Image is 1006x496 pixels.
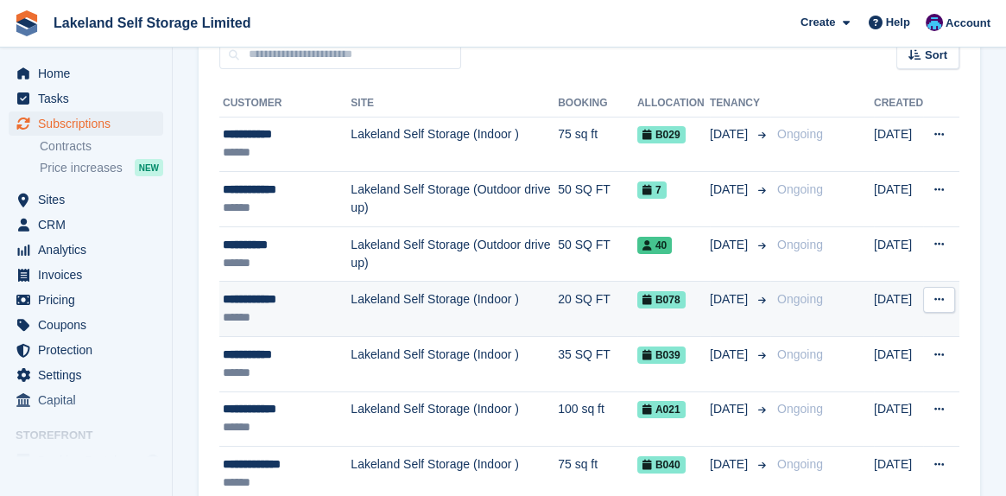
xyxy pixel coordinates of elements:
span: CRM [38,213,142,237]
a: menu [9,313,163,337]
span: Storefront [16,427,172,444]
a: Contracts [40,138,163,155]
span: Sort [925,47,947,64]
a: menu [9,338,163,362]
span: A021 [637,401,686,418]
span: [DATE] [710,290,751,308]
td: Lakeland Self Storage (Indoor ) [351,337,558,392]
span: [DATE] [710,181,751,199]
td: [DATE] [874,117,923,172]
span: [DATE] [710,125,751,143]
span: Ongoing [777,238,823,251]
td: 35 SQ FT [558,337,637,392]
td: [DATE] [874,226,923,282]
span: Ongoing [777,347,823,361]
a: Lakeland Self Storage Limited [47,9,258,37]
a: menu [9,61,163,86]
span: Account [946,15,990,32]
td: [DATE] [874,337,923,392]
span: Coupons [38,313,142,337]
td: 100 sq ft [558,391,637,447]
a: menu [9,448,163,473]
td: Lakeland Self Storage (Indoor ) [351,282,558,337]
td: 20 SQ FT [558,282,637,337]
span: B029 [637,126,686,143]
td: Lakeland Self Storage (Outdoor drive up) [351,172,558,227]
span: Protection [38,338,142,362]
span: Ongoing [777,457,823,471]
th: Tenancy [710,90,770,118]
span: Ongoing [777,292,823,306]
span: Analytics [38,238,142,262]
th: Allocation [637,90,710,118]
span: Ongoing [777,182,823,196]
span: Home [38,61,142,86]
td: Lakeland Self Storage (Outdoor drive up) [351,226,558,282]
span: B040 [637,456,686,474]
a: menu [9,363,163,387]
div: NEW [135,159,163,176]
span: Help [886,14,910,31]
span: Price increases [40,160,123,176]
a: menu [9,388,163,412]
span: Booking Portal [38,448,142,473]
th: Customer [219,90,351,118]
span: 40 [637,237,672,254]
span: [DATE] [710,236,751,254]
span: Sites [38,188,142,212]
td: [DATE] [874,282,923,337]
a: Price increases NEW [40,158,163,177]
span: Create [800,14,835,31]
a: menu [9,213,163,237]
a: menu [9,86,163,111]
a: menu [9,111,163,136]
span: Pricing [38,288,142,312]
a: Preview store [142,450,163,471]
span: B039 [637,347,686,364]
a: menu [9,188,163,212]
td: [DATE] [874,172,923,227]
td: Lakeland Self Storage (Indoor ) [351,117,558,172]
span: Invoices [38,263,142,287]
td: 50 SQ FT [558,172,637,227]
span: 7 [637,181,667,199]
td: [DATE] [874,391,923,447]
a: menu [9,288,163,312]
span: B078 [637,291,686,308]
th: Created [874,90,923,118]
th: Booking [558,90,637,118]
span: Settings [38,363,142,387]
img: stora-icon-8386f47178a22dfd0bd8f6a31ec36ba5ce8667c1dd55bd0f319d3a0aa187defe.svg [14,10,40,36]
a: menu [9,263,163,287]
span: Tasks [38,86,142,111]
span: Ongoing [777,402,823,416]
td: Lakeland Self Storage (Indoor ) [351,391,558,447]
a: menu [9,238,163,262]
span: Capital [38,388,142,412]
span: Ongoing [777,127,823,141]
th: Site [351,90,558,118]
span: [DATE] [710,455,751,474]
td: 50 SQ FT [558,226,637,282]
td: 75 sq ft [558,117,637,172]
span: [DATE] [710,400,751,418]
span: [DATE] [710,346,751,364]
img: David Dickson [926,14,943,31]
span: Subscriptions [38,111,142,136]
